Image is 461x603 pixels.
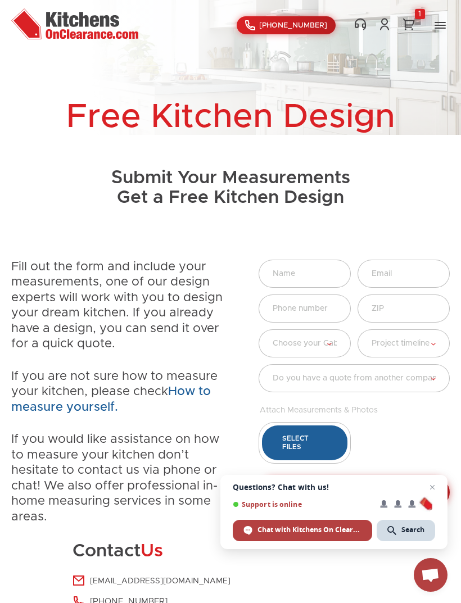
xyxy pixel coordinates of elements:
[233,520,372,541] span: Chat with Kitchens On Clearance
[414,558,448,592] a: Open chat
[401,525,424,535] span: Search
[233,483,435,492] span: Questions? Chat with us!
[257,525,361,535] span: Chat with Kitchens On Clearance
[73,577,231,585] a: [EMAIL_ADDRESS][DOMAIN_NAME]
[358,294,450,323] input: ZIP
[259,294,351,323] input: Phone number
[11,169,450,208] h3: Submit Your Measurements Get a Free Kitchen Design
[11,260,231,352] p: Fill out the form and include your measurements, one of our design experts will work with you to ...
[377,520,435,541] span: Search
[401,17,417,31] a: 1
[431,16,450,34] button: Toggle Navigation
[11,99,450,135] h1: Free Kitchen Design
[237,16,336,34] a: [PHONE_NUMBER]
[11,369,231,416] p: If you are not sure how to measure your kitchen, please check
[11,8,138,39] img: Kitchens On Clearance
[259,22,327,29] span: [PHONE_NUMBER]
[259,406,450,416] legend: Attach Measurements & Photos
[11,386,211,414] a: How to measure yourself.
[259,260,351,288] input: Name
[11,432,231,525] p: If you would like assistance on how to measure your kitchen don’t hesitate to contact us via phon...
[358,260,450,288] input: Email
[262,425,347,460] label: Select Files
[141,542,163,560] span: Us
[415,9,425,19] div: 1
[233,500,372,509] span: Support is online
[90,577,231,585] span: [EMAIL_ADDRESS][DOMAIN_NAME]
[73,542,231,561] h3: Contact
